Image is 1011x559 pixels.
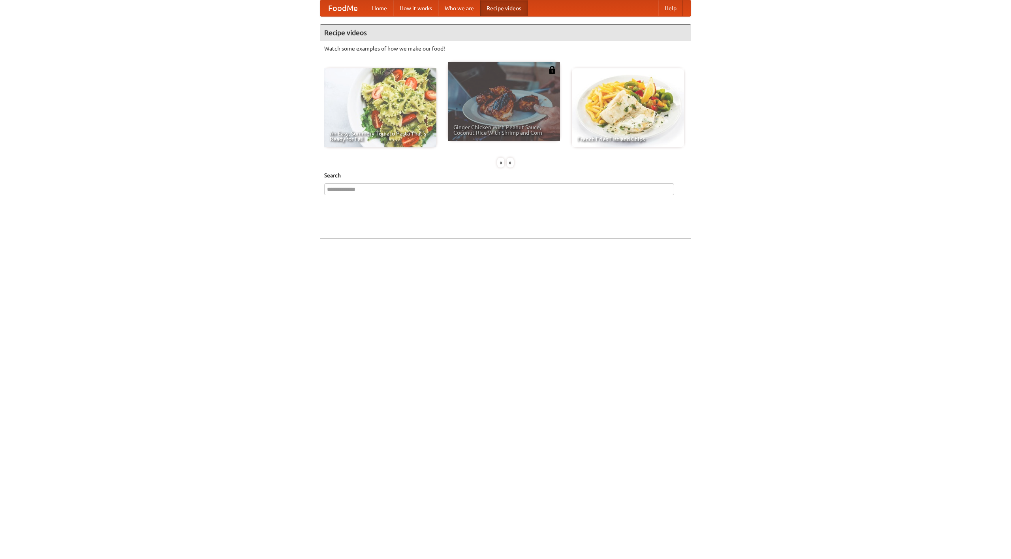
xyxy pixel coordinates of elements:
[577,136,678,142] span: French Fries Fish and Chips
[324,45,687,53] p: Watch some examples of how we make our food!
[324,68,436,147] a: An Easy, Summery Tomato Pasta That's Ready for Fall
[324,171,687,179] h5: Search
[572,68,684,147] a: French Fries Fish and Chips
[658,0,683,16] a: Help
[548,66,556,74] img: 483408.png
[480,0,528,16] a: Recipe videos
[320,0,366,16] a: FoodMe
[438,0,480,16] a: Who we are
[497,158,504,168] div: «
[366,0,393,16] a: Home
[330,131,431,142] span: An Easy, Summery Tomato Pasta That's Ready for Fall
[393,0,438,16] a: How it works
[507,158,514,168] div: »
[320,25,691,41] h4: Recipe videos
